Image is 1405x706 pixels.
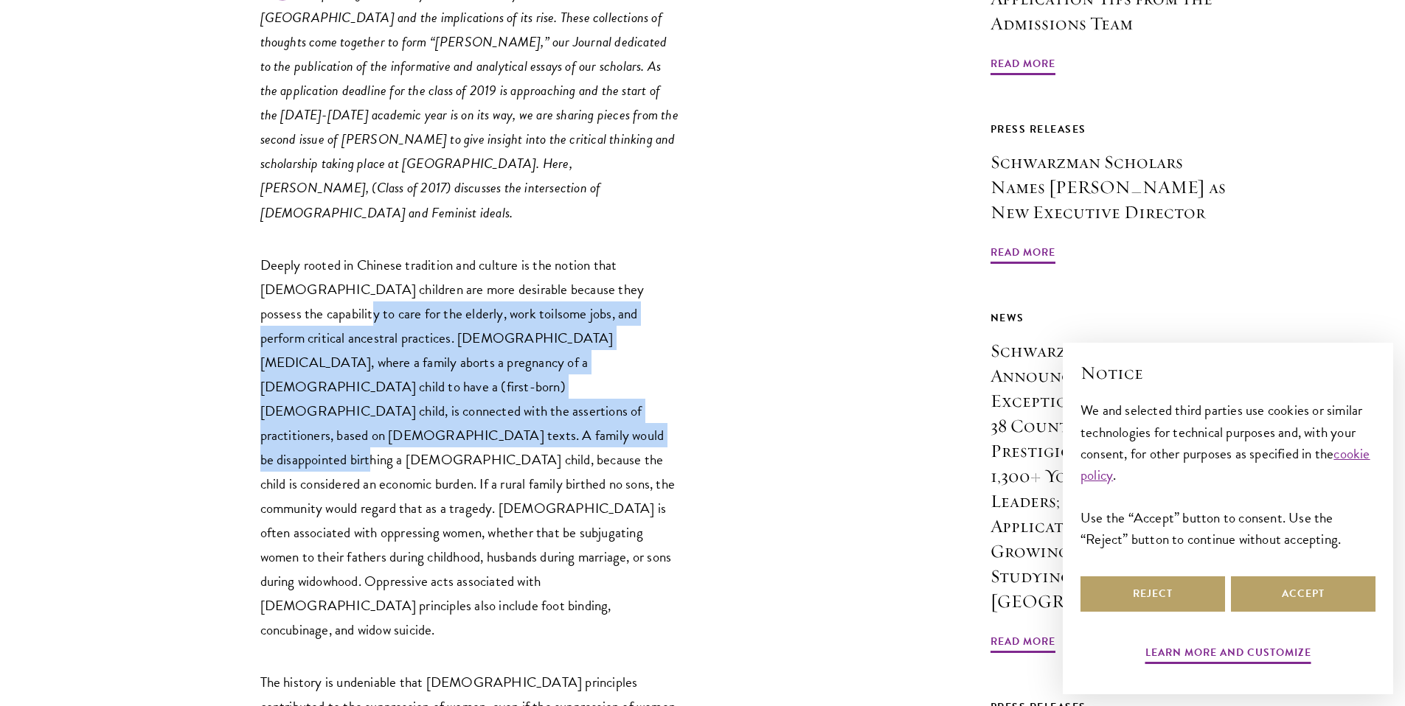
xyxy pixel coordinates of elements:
div: Press Releases [991,120,1234,139]
span: Read More [991,243,1055,266]
button: Reject [1080,576,1225,612]
div: We and selected third parties use cookies or similar technologies for technical purposes and, wit... [1080,399,1375,549]
p: Deeply rooted in Chinese tradition and culture is the notion that [DEMOGRAPHIC_DATA] children are... [260,253,681,643]
h2: Notice [1080,360,1375,385]
h3: Schwarzman Scholars Names [PERSON_NAME] as New Executive Director [991,150,1234,225]
button: Learn more and customize [1145,643,1311,666]
span: Read More [991,55,1055,77]
a: News Schwarzman Scholars Announces Tenth Class; 150 Exceptional Scholars from 38 Countries to Joi... [991,309,1234,655]
a: cookie policy [1080,443,1370,486]
div: News [991,309,1234,327]
a: Press Releases Schwarzman Scholars Names [PERSON_NAME] as New Executive Director Read More [991,120,1234,266]
h3: Schwarzman Scholars Announces Tenth Class; 150 Exceptional Scholars from 38 Countries to Join Pre... [991,338,1234,614]
span: Read More [991,632,1055,655]
button: Accept [1231,576,1375,612]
